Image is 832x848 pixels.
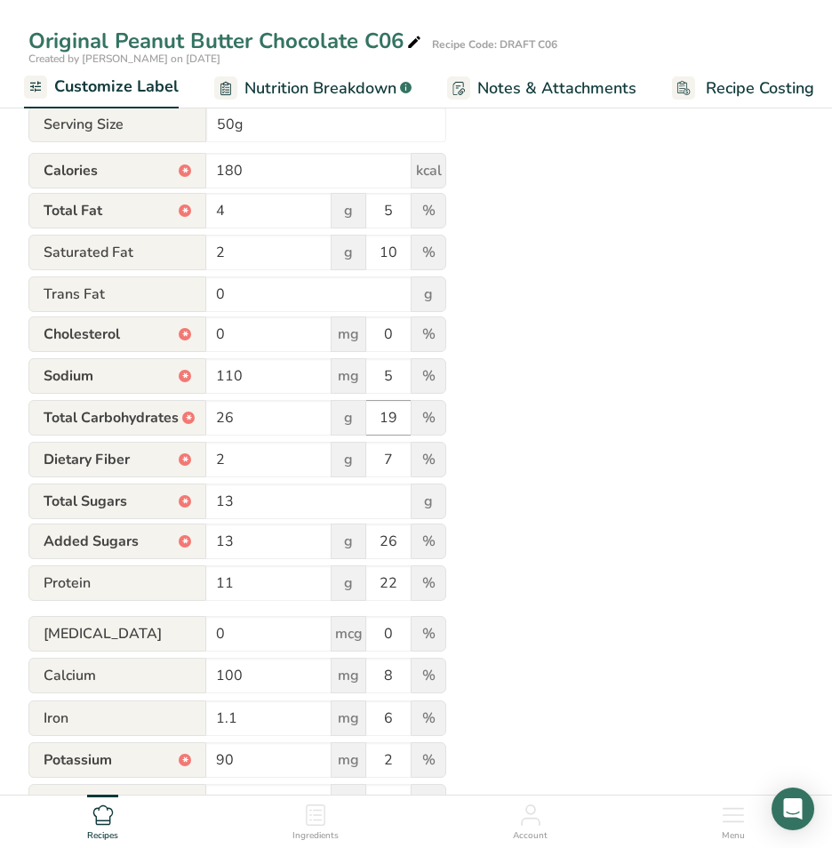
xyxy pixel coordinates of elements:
[28,658,206,693] span: Calcium
[672,68,814,108] a: Recipe Costing
[331,358,366,394] span: mg
[28,52,220,66] span: Created by [PERSON_NAME] on [DATE]
[411,442,446,477] span: %
[411,358,446,394] span: %
[411,235,446,270] span: %
[331,524,366,559] span: g
[772,788,814,830] div: Open Intercom Messenger
[722,829,745,843] span: Menu
[411,484,446,519] span: g
[28,235,206,270] span: Saturated Fat
[331,400,366,436] span: g
[28,484,206,519] span: Total Sugars
[411,565,446,601] span: %
[28,107,206,142] span: Serving Size
[411,316,446,352] span: %
[331,193,366,228] span: g
[331,442,366,477] span: g
[331,616,366,652] span: mcg
[411,193,446,228] span: %
[331,784,366,820] span: mg
[411,658,446,693] span: %
[54,75,179,99] span: Customize Label
[411,742,446,778] span: %
[28,25,425,57] div: Original Peanut Butter Chocolate C06
[432,36,557,52] div: Recipe Code: DRAFT C06
[28,565,206,601] span: Protein
[28,616,206,652] span: [MEDICAL_DATA]
[214,68,412,108] a: Nutrition Breakdown
[28,400,206,436] span: Total Carbohydrates
[411,276,446,312] span: g
[28,442,206,477] span: Dietary Fiber
[477,76,636,100] span: Notes & Attachments
[244,76,396,100] span: Nutrition Breakdown
[513,829,548,843] span: Account
[411,700,446,736] span: %
[24,67,179,109] a: Customize Label
[331,316,366,352] span: mg
[28,784,206,820] span: Phosphorus
[447,68,636,108] a: Notes & Attachments
[411,400,446,436] span: %
[28,193,206,228] span: Total Fat
[411,524,446,559] span: %
[331,742,366,778] span: mg
[331,658,366,693] span: mg
[331,565,366,601] span: g
[28,153,206,188] span: Calories
[331,700,366,736] span: mg
[28,276,206,312] span: Trans Fat
[706,76,814,100] span: Recipe Costing
[28,742,206,778] span: Potassium
[28,316,206,352] span: Cholesterol
[513,796,548,844] a: Account
[28,358,206,394] span: Sodium
[411,784,446,820] span: %
[411,616,446,652] span: %
[87,829,118,843] span: Recipes
[411,153,446,188] span: kcal
[331,235,366,270] span: g
[87,796,118,844] a: Recipes
[28,700,206,736] span: Iron
[292,829,339,843] span: Ingredients
[292,796,339,844] a: Ingredients
[28,524,206,559] span: Added Sugars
